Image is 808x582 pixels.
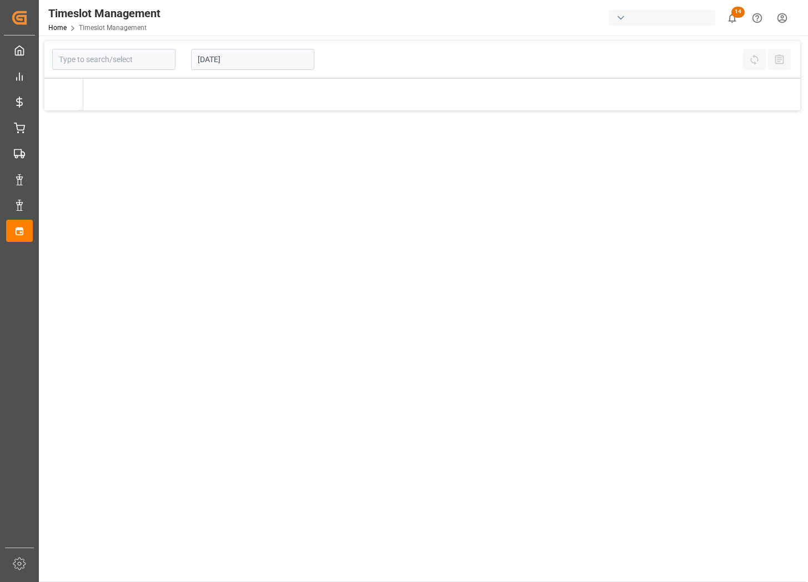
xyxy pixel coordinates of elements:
[745,6,770,31] button: Help Center
[48,5,160,22] div: Timeslot Management
[191,49,314,70] input: DD-MM-YYYY
[720,6,745,31] button: show 14 new notifications
[731,7,745,18] span: 14
[48,24,67,32] a: Home
[52,49,175,70] input: Type to search/select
